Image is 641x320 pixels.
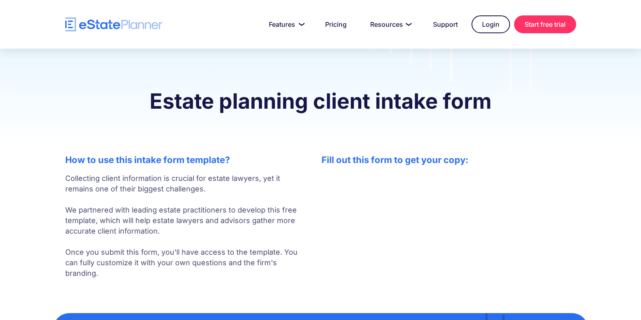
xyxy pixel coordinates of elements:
[423,16,467,32] a: Support
[65,173,305,279] p: Collecting client information is crucial for estate lawyers, yet it remains one of their biggest ...
[514,15,576,33] a: Start free trial
[150,88,491,114] strong: Estate planning client intake form
[65,17,163,32] a: home
[315,16,356,32] a: Pricing
[360,16,419,32] a: Resources
[259,16,311,32] a: Features
[472,15,510,33] a: Login
[65,155,305,165] h2: How to use this intake form template?
[322,155,576,165] h2: Fill out this form to get your copy:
